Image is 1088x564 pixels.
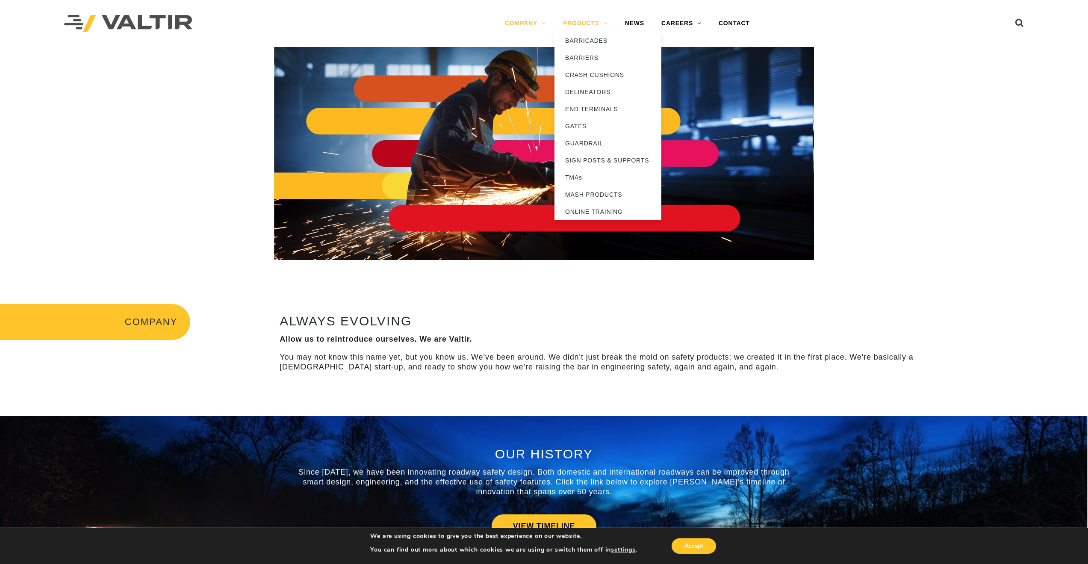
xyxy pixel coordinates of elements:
a: ONLINE TRAINING [554,203,661,220]
a: CAREERS [653,15,710,32]
a: END TERMINALS [554,100,661,118]
a: GUARDRAIL [554,135,661,152]
a: SIGN POSTS & SUPPORTS [554,152,661,169]
p: You can find out more about which cookies we are using or switch them off in . [370,546,637,554]
a: PRODUCTS [554,15,616,32]
a: MASH PRODUCTS [554,186,661,203]
span: Since [DATE], we have been innovating roadway safety design. Both domestic and international road... [298,468,789,496]
button: settings [611,546,635,554]
a: GATES [554,118,661,135]
p: We are using cookies to give you the best experience on our website. [370,532,637,540]
a: DELINEATORS [554,83,661,100]
img: Valtir [64,15,192,32]
a: VIEW TIMELINE [492,514,596,537]
a: CONTACT [710,15,758,32]
a: CRASH CUSHIONS [554,66,661,83]
a: BARRICADES [554,32,661,49]
a: BARRIERS [554,49,661,66]
strong: Allow us to reintroduce ourselves. We are Valtir. [280,335,472,343]
a: TMAs [554,169,661,186]
span: OUR HISTORY [495,447,593,461]
h2: ALWAYS EVOLVING [280,314,917,328]
button: Accept [672,538,716,554]
p: You may not know this name yet, but you know us. We’ve been around. We didn’t just break the mold... [280,352,917,372]
a: NEWS [616,15,653,32]
a: COMPANY [496,15,554,32]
